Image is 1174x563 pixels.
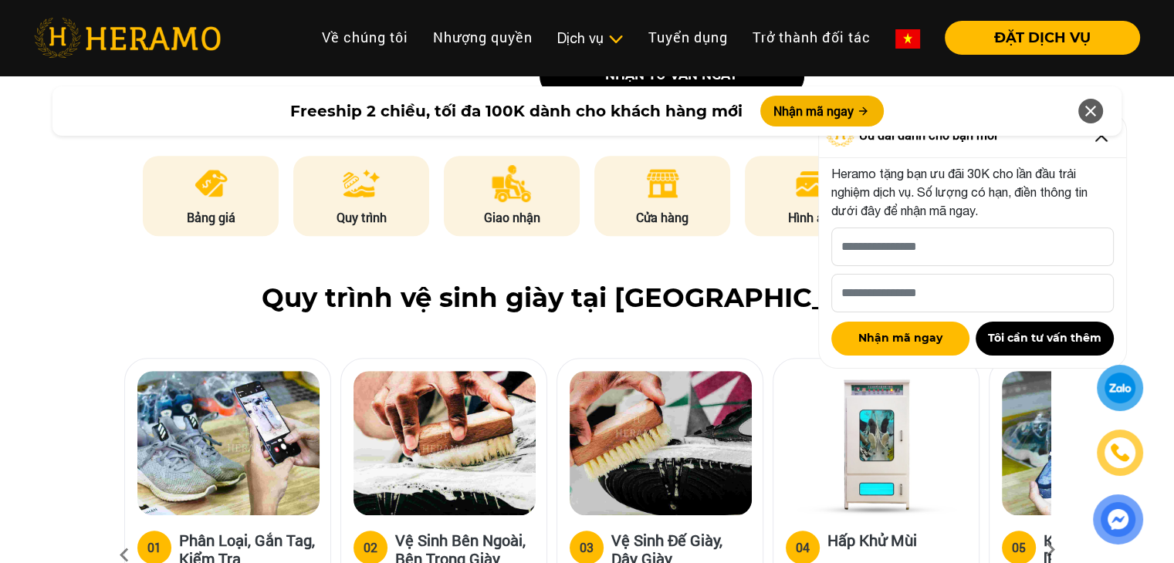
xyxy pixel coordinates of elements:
[827,531,917,561] h3: Hấp Khử Mùi
[786,371,968,515] img: Heramo quy trinh ve sinh hap khu mui giay bang may hap uv
[740,21,883,54] a: Trở thành đối tác
[293,208,429,227] p: Quy trình
[147,538,161,557] div: 01
[289,99,742,123] span: Freeship 2 chiều, tối đa 100K dành cho khách hàng mới
[580,538,594,557] div: 03
[745,208,881,227] p: Hình ảnh
[945,21,1140,55] button: ĐẶT DỊCH VỤ
[444,208,580,227] p: Giao nhận
[34,282,1140,314] h2: Quy trình vệ sinh giày tại [GEOGRAPHIC_DATA]
[831,164,1114,220] p: Heramo tặng bạn ưu đãi 30K cho lần đầu trải nghiệm dịch vụ. Số lượng có hạn, điền thông tin dưới ...
[895,29,920,49] img: vn-flag.png
[796,538,810,557] div: 04
[794,165,831,202] img: image.png
[557,28,624,49] div: Dịch vụ
[354,371,536,515] img: Heramo quy trinh ve sinh giay ben ngoai ben trong
[1012,538,1026,557] div: 05
[192,165,230,202] img: pricing.png
[540,55,804,97] button: nhận tư vấn ngay
[976,322,1114,356] button: Tôi cần tư vấn thêm
[421,21,545,54] a: Nhượng quyền
[1111,444,1129,461] img: phone-icon
[310,21,421,54] a: Về chúng tôi
[932,31,1140,45] a: ĐẶT DỊCH VỤ
[34,18,221,58] img: heramo-logo.png
[644,165,682,202] img: store.png
[636,21,740,54] a: Tuyển dụng
[760,96,884,126] button: Nhận mã ngay
[570,371,752,515] img: Heramo quy trinh ve sinh de giay day giay
[1099,432,1141,474] a: phone-icon
[607,32,624,47] img: subToggleIcon
[137,371,320,515] img: Heramo quy trinh ve sinh giay phan loai gan tag kiem tra
[831,322,969,356] button: Nhận mã ngay
[364,538,377,557] div: 02
[492,165,532,202] img: delivery.png
[343,165,380,202] img: process.png
[143,208,279,227] p: Bảng giá
[594,208,730,227] p: Cửa hàng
